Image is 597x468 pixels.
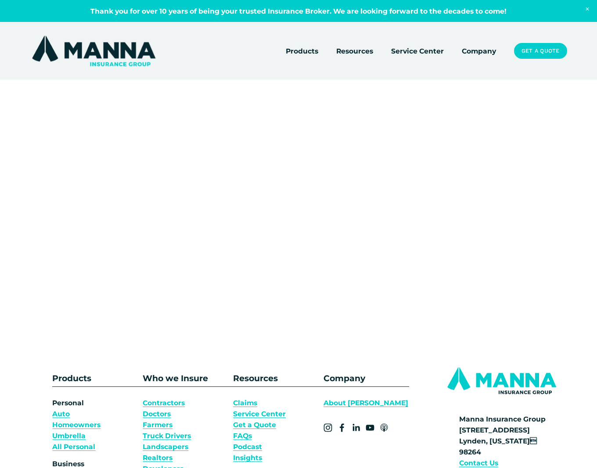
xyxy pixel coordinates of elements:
[52,441,95,452] a: All Personal
[233,372,319,385] p: Resources
[286,45,318,57] a: folder dropdown
[336,45,373,57] a: folder dropdown
[52,430,86,441] a: Umbrella
[324,423,332,432] a: Instagram
[233,397,257,408] a: Claims
[233,408,286,419] a: Service Center
[352,423,360,432] a: LinkedIn
[391,45,444,57] a: Service Center
[52,397,138,452] p: Personal
[380,423,388,432] a: Apple Podcasts
[233,430,252,441] a: FAQs
[233,419,276,430] a: Get a Quote
[338,423,346,432] a: Facebook
[459,415,546,456] strong: Manna Insurance Group [STREET_ADDRESS] Lynden, [US_STATE] 98264
[462,45,496,57] a: Company
[233,441,262,452] a: Podcast
[366,423,374,432] a: YouTube
[52,419,101,430] a: Homeowners
[459,459,498,467] strong: Contact Us
[52,408,70,419] a: Auto
[52,372,115,385] p: Products
[30,34,158,68] img: Manna Insurance Group
[143,372,228,385] p: Who we Insure
[286,46,318,57] span: Products
[233,452,262,463] a: Insights
[324,397,408,408] a: About [PERSON_NAME]
[514,43,567,59] a: Get a Quote
[324,372,409,385] p: Company
[336,46,373,57] span: Resources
